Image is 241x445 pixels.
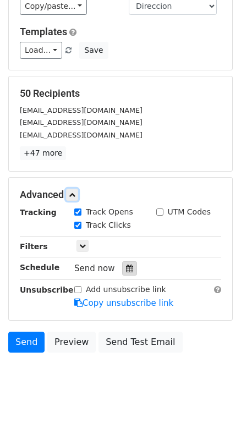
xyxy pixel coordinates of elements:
a: Templates [20,26,67,37]
h5: Advanced [20,189,221,201]
label: Track Opens [86,206,133,218]
label: Track Clicks [86,219,131,231]
span: Send now [74,263,115,273]
h5: 50 Recipients [20,87,221,100]
a: Preview [47,332,96,353]
strong: Tracking [20,208,57,217]
iframe: Chat Widget [186,392,241,445]
a: +47 more [20,146,66,160]
a: Load... [20,42,62,59]
small: [EMAIL_ADDRESS][DOMAIN_NAME] [20,118,143,127]
label: UTM Codes [168,206,211,218]
a: Copy unsubscribe link [74,298,173,308]
label: Add unsubscribe link [86,284,166,295]
button: Save [79,42,108,59]
strong: Unsubscribe [20,285,74,294]
div: Widget de chat [186,392,241,445]
a: Send [8,332,45,353]
a: Send Test Email [98,332,182,353]
strong: Filters [20,242,48,251]
small: [EMAIL_ADDRESS][DOMAIN_NAME] [20,131,143,139]
small: [EMAIL_ADDRESS][DOMAIN_NAME] [20,106,143,114]
strong: Schedule [20,263,59,272]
